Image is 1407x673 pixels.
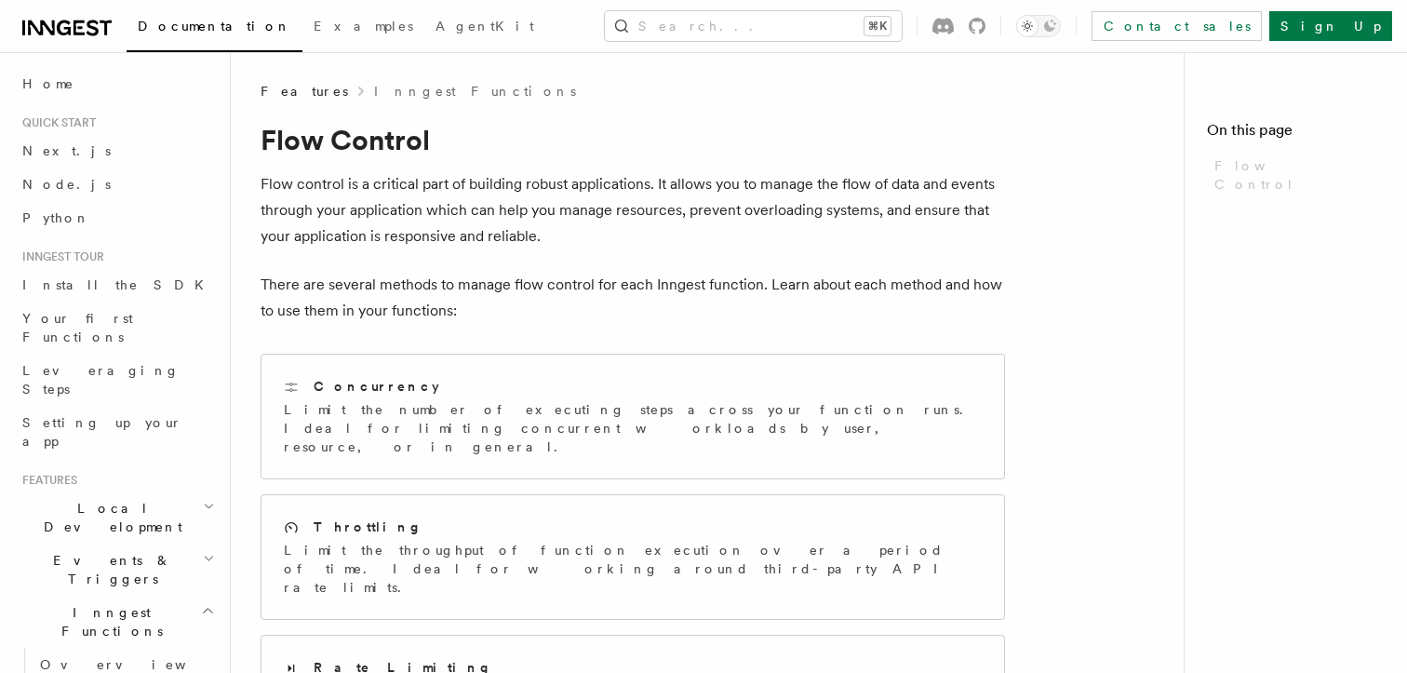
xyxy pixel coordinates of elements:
[22,74,74,93] span: Home
[1207,119,1385,149] h4: On this page
[864,17,891,35] kbd: ⌘K
[605,11,902,41] button: Search...⌘K
[1269,11,1392,41] a: Sign Up
[22,143,111,158] span: Next.js
[424,6,545,50] a: AgentKit
[22,177,111,192] span: Node.js
[22,415,182,449] span: Setting up your app
[15,596,219,648] button: Inngest Functions
[261,171,1005,249] p: Flow control is a critical part of building robust applications. It allows you to manage the flow...
[1214,156,1385,194] span: Flow Control
[1207,149,1385,201] a: Flow Control
[314,377,439,396] h2: Concurrency
[374,82,576,101] a: Inngest Functions
[314,19,413,34] span: Examples
[1016,15,1061,37] button: Toggle dark mode
[261,354,1005,479] a: ConcurrencyLimit the number of executing steps across your function runs. Ideal for limiting conc...
[15,603,201,640] span: Inngest Functions
[15,168,219,201] a: Node.js
[261,272,1005,324] p: There are several methods to manage flow control for each Inngest function. Learn about each meth...
[435,19,534,34] span: AgentKit
[22,277,215,292] span: Install the SDK
[15,551,203,588] span: Events & Triggers
[15,67,219,101] a: Home
[15,249,104,264] span: Inngest tour
[22,311,133,344] span: Your first Functions
[15,491,219,544] button: Local Development
[15,499,203,536] span: Local Development
[314,518,422,536] h2: Throttling
[1092,11,1262,41] a: Contact sales
[138,19,291,34] span: Documentation
[284,400,982,456] p: Limit the number of executing steps across your function runs. Ideal for limiting concurrent work...
[22,210,90,225] span: Python
[40,657,232,672] span: Overview
[15,354,219,406] a: Leveraging Steps
[261,82,348,101] span: Features
[302,6,424,50] a: Examples
[15,134,219,168] a: Next.js
[15,115,96,130] span: Quick start
[261,494,1005,620] a: ThrottlingLimit the throughput of function execution over a period of time. Ideal for working aro...
[15,544,219,596] button: Events & Triggers
[284,541,982,597] p: Limit the throughput of function execution over a period of time. Ideal for working around third-...
[15,406,219,458] a: Setting up your app
[22,363,180,397] span: Leveraging Steps
[15,302,219,354] a: Your first Functions
[15,268,219,302] a: Install the SDK
[127,6,302,52] a: Documentation
[261,123,1005,156] h1: Flow Control
[15,201,219,235] a: Python
[15,473,77,488] span: Features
